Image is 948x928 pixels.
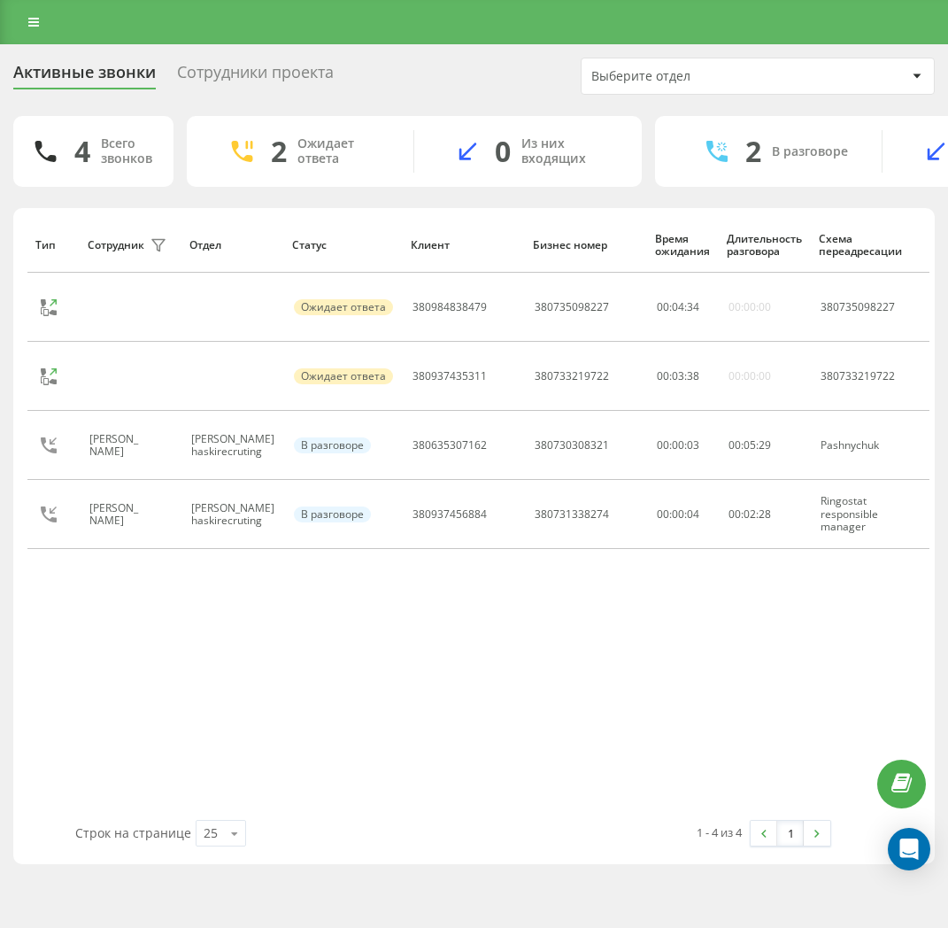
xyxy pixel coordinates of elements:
div: Клиент [411,239,516,251]
span: 34 [687,299,699,314]
div: Сотрудник [88,239,144,251]
span: 05 [744,437,756,452]
div: 2 [271,135,287,168]
div: 00:00:04 [657,508,709,521]
div: [PERSON_NAME] haskirecruting [191,502,274,528]
div: 00:00:00 [728,301,771,313]
div: [PERSON_NAME] [89,433,146,459]
div: Из них входящих [521,136,615,166]
div: В разговоре [772,144,848,159]
div: Сотрудники проекта [177,63,334,90]
div: 00:00:00 [728,370,771,383]
div: 380733219722 [535,370,609,383]
a: 1 [777,821,804,846]
div: : : [657,301,699,313]
div: Отдел [189,239,275,251]
div: Активные звонки [13,63,156,90]
div: 25 [204,824,218,842]
div: Длительность разговора [727,233,802,259]
div: 0 [495,135,511,168]
span: 00 [728,437,741,452]
div: 00:00:03 [657,439,709,452]
div: : : [657,370,699,383]
span: Строк на странице [75,824,191,841]
div: : : [728,439,771,452]
div: Статус [292,239,394,251]
div: Всего звонков [101,136,152,166]
div: : : [728,508,771,521]
div: [PERSON_NAME] haskirecruting [191,433,274,459]
div: Схема переадресации [819,233,902,259]
div: 380731338274 [535,508,609,521]
span: 02 [744,507,756,522]
div: Время ожидания [655,233,710,259]
div: Ожидает ответа [297,136,387,166]
div: Ожидает ответа [294,299,393,315]
div: В разговоре [294,437,371,453]
span: 38 [687,368,699,383]
div: 380937456884 [412,508,487,521]
div: Ringostat responsible manager [821,495,901,533]
div: 380730308321 [535,439,609,452]
div: Выберите отдел [591,69,803,84]
div: 380735098227 [535,301,609,313]
span: 04 [672,299,684,314]
div: 2 [745,135,761,168]
div: 380937435311 [412,370,487,383]
span: 29 [759,437,771,452]
div: 4 [74,135,90,168]
div: Тип [35,239,71,251]
div: 380984838479 [412,301,487,313]
div: В разговоре [294,507,371,522]
div: 380635307162 [412,439,487,452]
span: 03 [672,368,684,383]
div: 1 - 4 из 4 [697,824,742,841]
span: 00 [728,507,741,522]
span: 28 [759,507,771,522]
div: Open Intercom Messenger [888,828,930,870]
div: [PERSON_NAME] [89,502,146,528]
div: Бизнес номер [533,239,638,251]
div: 380735098227 [821,301,901,313]
div: 380733219722 [821,370,901,383]
div: Pashnychuk [821,439,901,452]
span: 00 [657,299,669,314]
span: 00 [657,368,669,383]
div: Ожидает ответа [294,368,393,384]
